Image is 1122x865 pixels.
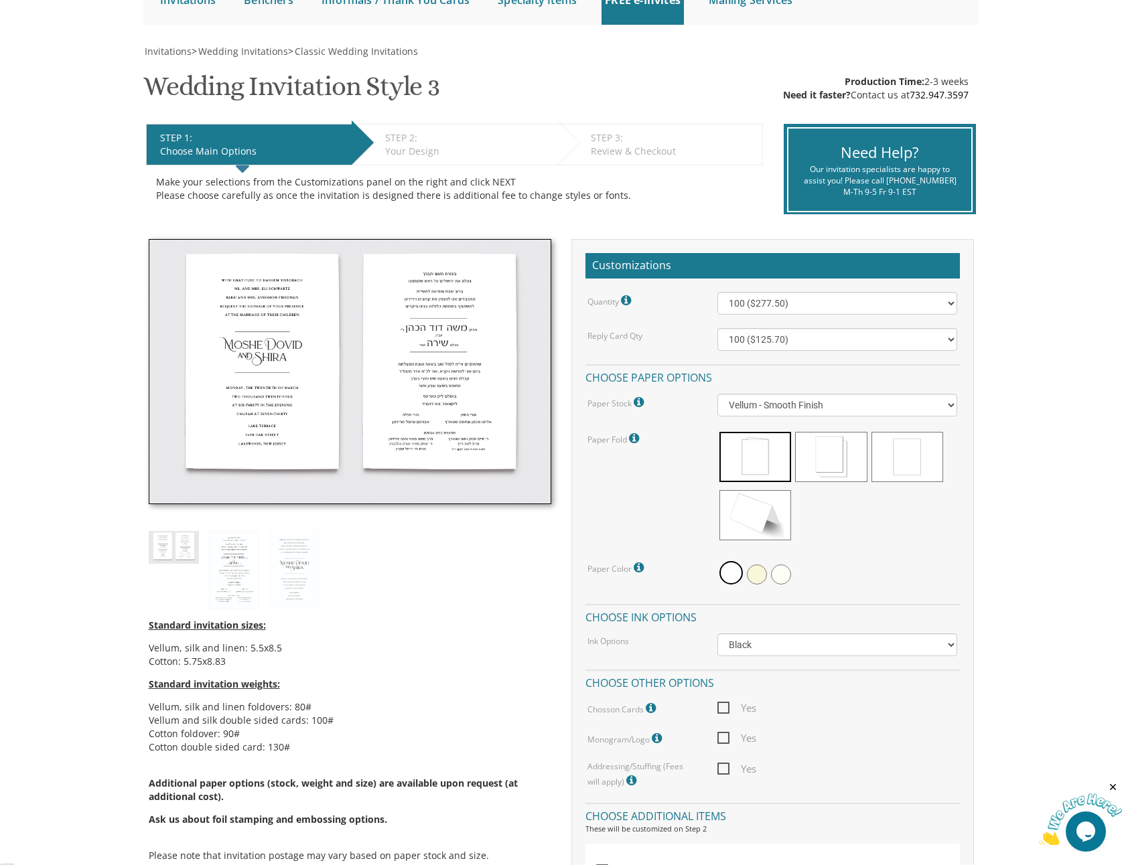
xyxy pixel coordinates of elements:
span: Classic Wedding Invitations [295,45,418,58]
span: > [192,45,288,58]
li: Vellum, silk and linen: 5.5x8.5 [149,641,551,655]
span: Standard invitation weights: [149,678,280,690]
span: Ask us about foil stamping and embossing options. [149,813,387,825]
span: Yes [717,730,756,746]
h4: Choose additional items [585,803,960,826]
label: Paper Fold [587,430,642,447]
a: Wedding Invitations [197,45,288,58]
iframe: chat widget [1039,781,1122,845]
span: Production Time: [845,75,924,88]
label: Ink Options [587,635,629,647]
span: Additional paper options (stock, weight and size) are available upon request (at additional cost). [149,777,551,826]
li: Cotton: 5.75x8.83 [149,655,551,668]
h1: Wedding Invitation Style 3 [143,72,439,111]
div: These will be customized on Step 2 [585,823,960,834]
h4: Choose paper options [585,364,960,388]
label: Monogram/Logo [587,730,665,747]
span: > [288,45,418,58]
li: Cotton double sided card: 130# [149,740,551,754]
span: Yes [717,761,756,777]
a: 732.947.3597 [910,88,969,101]
label: Addressing/Stuffing (Fees will apply) [587,761,697,789]
div: 2-3 weeks Contact us at [783,75,969,102]
li: Cotton foldover: 90# [149,727,551,740]
div: Review & Checkout [591,145,756,158]
div: Our invitation specialists are happy to assist you! Please call [PHONE_NUMBER] M-Th 9-5 Fr 9-1 EST [798,163,961,198]
span: Standard invitation sizes: [149,619,266,631]
h4: Choose other options [585,670,960,693]
img: style3_eng.jpg [269,531,320,609]
h2: Customizations [585,253,960,279]
div: Your Design [385,145,551,158]
span: Wedding Invitations [198,45,288,58]
label: Paper Stock [587,394,647,411]
div: Need Help? [798,142,961,163]
a: Invitations [143,45,192,58]
h4: Choose ink options [585,604,960,627]
div: STEP 1: [160,131,345,145]
span: Need it faster? [783,88,851,101]
img: style3_thumb.jpg [149,531,199,564]
img: style3_heb.jpg [209,531,259,609]
label: Reply Card Qty [587,330,642,341]
div: STEP 3: [591,131,756,145]
label: Chosson Cards [587,700,659,717]
img: style3_thumb.jpg [149,239,551,504]
span: Invitations [145,45,192,58]
div: STEP 2: [385,131,551,145]
li: Vellum, silk and linen foldovers: 80# [149,700,551,714]
div: Choose Main Options [160,145,345,158]
a: Classic Wedding Invitations [293,45,418,58]
label: Quantity [587,292,634,309]
div: Make your selections from the Customizations panel on the right and click NEXT Please choose care... [156,175,753,202]
label: Paper Color [587,559,647,576]
span: Yes [717,700,756,716]
li: Vellum and silk double sided cards: 100# [149,714,551,727]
